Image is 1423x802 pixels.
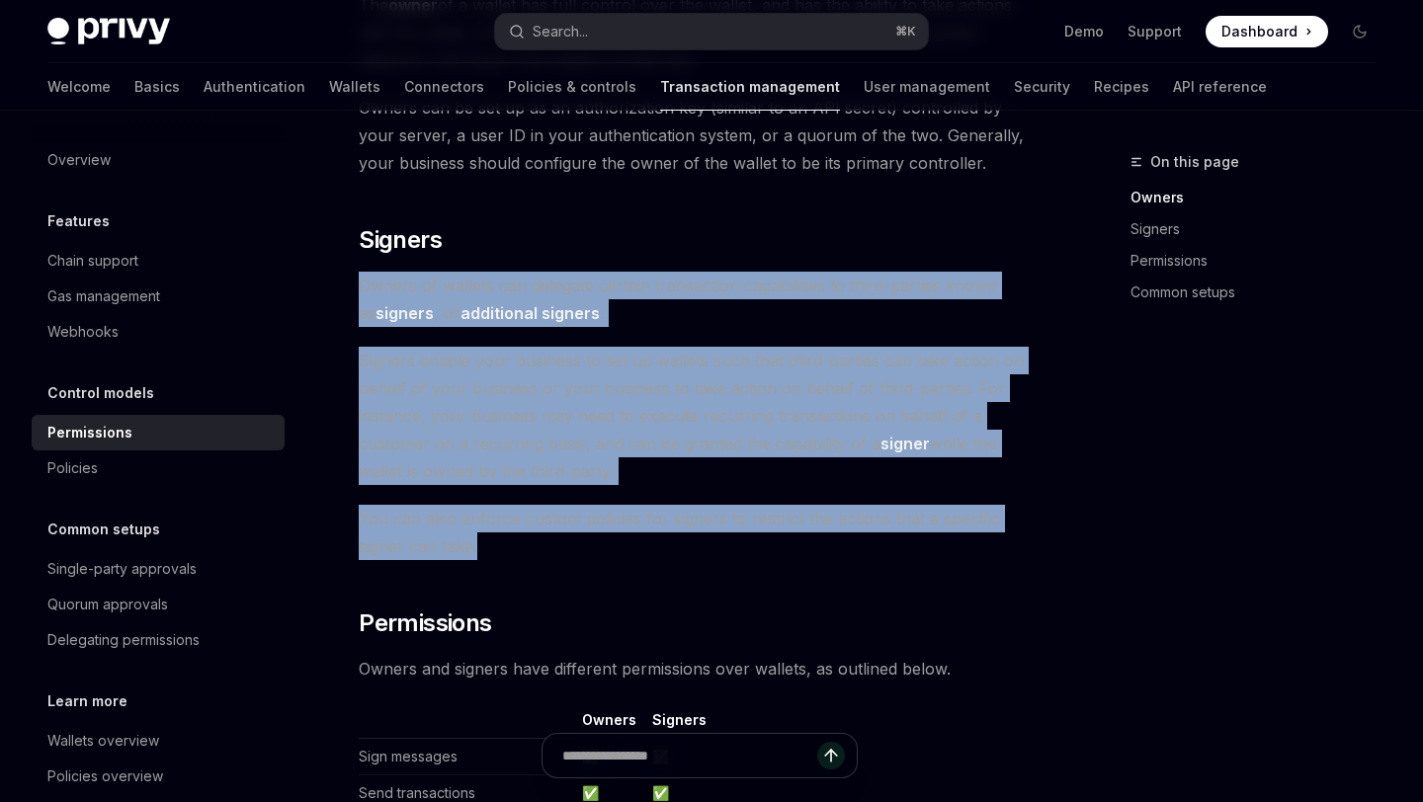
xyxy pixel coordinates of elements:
[376,303,434,323] strong: signers
[1344,16,1376,47] button: Toggle dark mode
[359,94,1040,177] span: Owners can be set up as an authorization key (similar to an API secret) controlled by your server...
[32,551,285,587] a: Single-party approvals
[644,710,707,739] th: Signers
[1128,22,1182,41] a: Support
[895,24,916,40] span: ⌘ K
[47,63,111,111] a: Welcome
[32,622,285,658] a: Delegating permissions
[533,20,588,43] div: Search...
[1130,245,1391,277] a: Permissions
[47,209,110,233] h5: Features
[1221,22,1297,41] span: Dashboard
[1130,277,1391,308] a: Common setups
[359,607,491,639] span: Permissions
[47,249,138,273] div: Chain support
[359,347,1040,485] span: Signers enable your business to set up wallets such that third-parties can take action on behalf ...
[1130,213,1391,245] a: Signers
[47,689,127,713] h5: Learn more
[32,279,285,314] a: Gas management
[1130,182,1391,213] a: Owners
[32,415,285,450] a: Permissions
[376,303,434,324] a: signers
[32,450,285,486] a: Policies
[32,142,285,178] a: Overview
[32,243,285,279] a: Chain support
[47,18,170,45] img: dark logo
[47,593,168,616] div: Quorum approvals
[495,14,927,49] button: Search...⌘K
[1064,22,1104,41] a: Demo
[359,655,1040,682] span: Owners and signers have different permissions over wallets, as outlined below.
[1014,63,1070,111] a: Security
[1094,63,1149,111] a: Recipes
[880,434,930,453] strong: signer
[47,421,132,444] div: Permissions
[47,729,159,753] div: Wallets overview
[329,63,380,111] a: Wallets
[574,710,644,739] th: Owners
[864,63,990,111] a: User management
[359,224,442,256] span: Signers
[32,587,285,622] a: Quorum approvals
[460,303,600,323] strong: additional signers
[204,63,305,111] a: Authentication
[508,63,636,111] a: Policies & controls
[660,63,840,111] a: Transaction management
[47,148,111,172] div: Overview
[817,742,845,769] button: Send message
[32,314,285,350] a: Webhooks
[134,63,180,111] a: Basics
[47,628,200,652] div: Delegating permissions
[47,518,160,541] h5: Common setups
[1206,16,1328,47] a: Dashboard
[47,320,119,344] div: Webhooks
[47,381,154,405] h5: Control models
[32,759,285,794] a: Policies overview
[47,456,98,480] div: Policies
[404,63,484,111] a: Connectors
[359,505,1040,560] span: You can also enforce custom policies for signers to restrict the actions that a specific signer c...
[359,272,1040,327] span: Owners of wallets can delegate certain transaction capabilities to third-parties known as , or .
[47,284,160,308] div: Gas management
[47,764,163,788] div: Policies overview
[32,723,285,759] a: Wallets overview
[1173,63,1267,111] a: API reference
[47,557,197,581] div: Single-party approvals
[1150,150,1239,174] span: On this page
